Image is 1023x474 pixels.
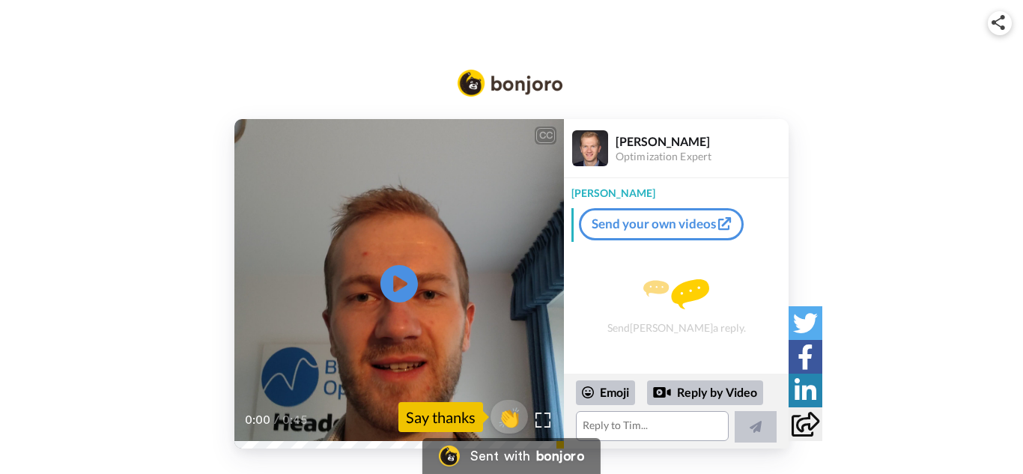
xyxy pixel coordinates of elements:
img: ic_share.svg [992,15,1005,30]
div: Reply by Video [647,380,763,406]
div: Reply by Video [653,383,671,401]
div: Optimization Expert [616,151,788,163]
div: bonjoro [536,449,584,463]
div: Send [PERSON_NAME] a reply. [564,248,789,367]
div: CC [536,128,555,143]
div: Sent with [470,449,530,463]
div: Emoji [576,380,635,404]
button: 👏 [491,400,528,434]
span: 👏 [491,405,528,429]
span: 0:45 [282,411,309,429]
img: Bonjoro Logo [439,446,460,467]
div: [PERSON_NAME] [564,178,789,201]
img: Full screen [535,413,550,428]
div: [PERSON_NAME] [616,134,788,148]
a: Send your own videos [579,208,744,240]
img: message.svg [643,279,709,309]
span: 0:00 [245,411,271,429]
span: / [274,411,279,429]
img: Bonjoro Logo [458,70,562,97]
a: Bonjoro LogoSent withbonjoro [422,438,601,474]
img: Profile Image [572,130,608,166]
div: Say thanks [398,402,483,432]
